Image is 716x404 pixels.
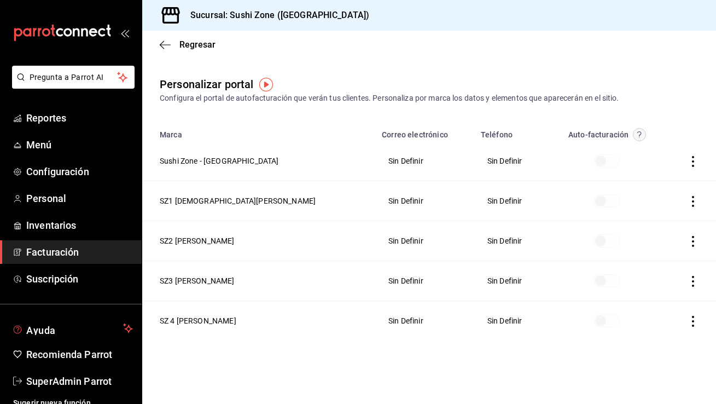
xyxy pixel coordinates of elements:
th: Sin Definir [474,221,550,261]
span: Configuración [26,164,133,179]
th: Sin Definir [375,301,474,341]
th: Sin Definir [474,261,550,301]
span: Ayuda [26,322,119,335]
th: SZ1 [DEMOGRAPHIC_DATA][PERSON_NAME] [142,181,375,221]
span: Personal [26,191,133,206]
th: SZ3 [PERSON_NAME] [142,261,375,301]
a: Pregunta a Parrot AI [8,79,135,91]
span: Facturación [26,245,133,259]
th: SZ2 [PERSON_NAME] [142,221,375,261]
th: Sin Definir [375,141,474,181]
span: Pregunta a Parrot AI [30,72,118,83]
span: Suscripción [26,272,133,286]
th: Sin Definir [375,221,474,261]
th: Correo electrónico [375,122,474,141]
th: Auto-facturación [550,122,664,141]
th: Sin Definir [474,141,550,181]
span: Regresar [179,39,216,50]
th: Sin Definir [474,181,550,221]
img: Tooltip marker [259,78,273,91]
th: Sin Definir [375,181,474,221]
th: Sushi Zone - [GEOGRAPHIC_DATA] [142,141,375,181]
th: Marca [142,122,375,141]
h3: Sucursal: Sushi Zone ([GEOGRAPHIC_DATA]) [182,9,369,22]
span: Inventarios [26,218,133,233]
span: Recomienda Parrot [26,347,133,362]
button: open_drawer_menu [120,28,129,37]
button: Pregunta a Parrot AI [12,66,135,89]
th: Teléfono [474,122,550,141]
span: Reportes [26,111,133,125]
span: Menú [26,137,133,152]
span: SuperAdmin Parrot [26,374,133,389]
div: Configura el portal de autofacturación que verán tus clientes. Personaliza por marca los datos y ... [160,93,698,104]
div: Personalizar portal [160,76,254,93]
th: Sin Definir [474,301,550,341]
th: SZ 4 [PERSON_NAME] [142,301,375,341]
button: Regresar [160,39,216,50]
th: Sin Definir [375,261,474,301]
